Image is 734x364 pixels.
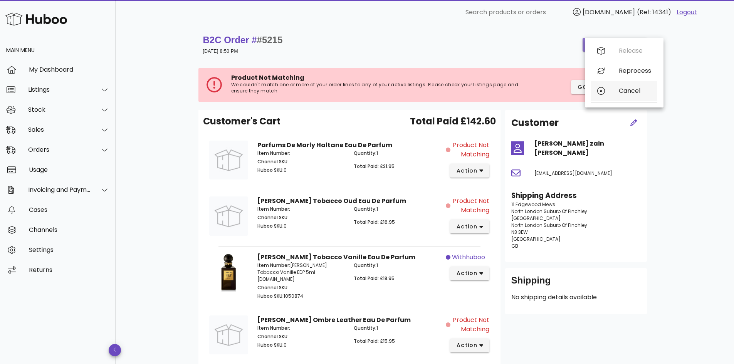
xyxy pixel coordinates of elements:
button: order actions [583,38,647,52]
button: Go to Listings [571,80,635,94]
p: 0 [257,223,345,230]
img: Product Image [209,253,248,292]
p: 1 [354,325,441,332]
span: Huboo SKU: [257,293,284,299]
div: Cancel [619,87,651,94]
p: 0 [257,167,345,174]
div: Shipping [511,274,641,293]
span: Total Paid: £18.95 [354,275,395,282]
span: Quantity: [354,206,376,212]
span: Total Paid £142.60 [410,114,496,128]
span: Total Paid: £15.95 [354,338,395,344]
span: Go to Listings [577,83,628,91]
span: [GEOGRAPHIC_DATA] [511,236,561,242]
span: North London Suburb Of Finchley [511,222,587,228]
span: Product Not Matching [452,141,489,159]
img: Product Image [209,196,248,235]
span: GB [511,243,518,249]
button: action [450,267,490,280]
div: Returns [29,266,109,273]
button: action [450,339,490,352]
strong: B2C Order # [203,35,283,45]
button: action [450,164,490,178]
div: Settings [29,246,109,253]
span: Item Number: [257,150,290,156]
h3: Shipping Address [511,190,641,201]
span: Total Paid: £21.95 [354,163,395,169]
span: [GEOGRAPHIC_DATA] [511,215,561,221]
span: Quantity: [354,262,376,268]
p: No shipping details available [511,293,641,302]
span: Huboo SKU: [257,167,284,173]
span: Product Not Matching [452,315,489,334]
span: action [456,269,478,277]
p: 1 [354,150,441,157]
strong: [PERSON_NAME] Tobacco Oud Eau De Parfum [257,196,406,205]
span: Item Number: [257,262,290,268]
span: Product Not Matching [452,196,489,215]
div: Channels [29,226,109,233]
span: Customer's Cart [203,114,280,128]
strong: Parfums De Marly Haltane Eau De Parfum [257,141,392,149]
p: [PERSON_NAME] Tobacco Vanille EDP 5ml [DOMAIN_NAME] [257,262,345,283]
span: Item Number: [257,206,290,212]
span: action [456,341,478,349]
span: Item Number: [257,325,290,331]
div: Sales [28,126,91,133]
strong: [PERSON_NAME] Tobacco Vanille Eau De Parfum [257,253,415,262]
span: action [456,223,478,231]
span: Channel SKU: [257,214,289,221]
div: Cases [29,206,109,213]
small: [DATE] 8:50 PM [203,49,238,54]
img: Huboo Logo [5,11,67,27]
div: My Dashboard [29,66,109,73]
img: Product Image [209,141,248,179]
img: Product Image [209,315,248,354]
span: N3 3EW [511,229,528,235]
span: Channel SKU: [257,284,289,291]
span: North London Suburb Of Finchley [511,208,587,215]
span: Total Paid: £16.95 [354,219,395,225]
div: Orders [28,146,91,153]
p: We couldn't match one or more of your order lines to any of your active listings. Please check yo... [231,82,533,94]
h4: [PERSON_NAME] zain [PERSON_NAME] [534,139,641,158]
span: Huboo SKU: [257,223,284,229]
span: 11 Edgewood Mews [511,201,555,208]
span: action [456,167,478,175]
span: [EMAIL_ADDRESS][DOMAIN_NAME] [534,170,612,176]
p: 1050874 [257,293,345,300]
div: Invoicing and Payments [28,186,91,193]
div: Usage [29,166,109,173]
span: Product Not Matching [231,73,304,82]
strong: [PERSON_NAME] Ombre Leather Eau De Parfum [257,315,411,324]
a: Logout [677,8,697,17]
p: 0 [257,342,345,349]
span: Channel SKU: [257,333,289,340]
p: 1 [354,206,441,213]
p: 1 [354,262,441,269]
span: #5215 [257,35,283,45]
span: Channel SKU: [257,158,289,165]
span: Quantity: [354,150,376,156]
span: Huboo SKU: [257,342,284,348]
div: Reprocess [619,67,651,74]
span: (Ref: 14341) [637,8,671,17]
span: Quantity: [354,325,376,331]
h2: Customer [511,116,559,130]
span: [DOMAIN_NAME] [583,8,635,17]
div: Stock [28,106,91,113]
div: Listings [28,86,91,93]
span: withhuboo [452,253,485,262]
button: action [450,220,490,233]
